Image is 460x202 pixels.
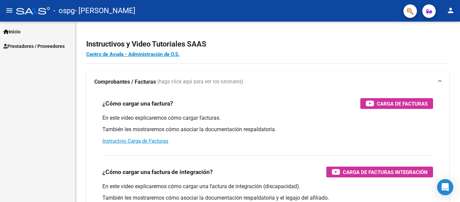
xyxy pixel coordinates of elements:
h3: ¿Cómo cargar una factura de integración? [102,167,213,177]
strong: Comprobantes / Facturas [94,78,156,86]
span: - [PERSON_NAME] [75,3,135,18]
span: - ospg [53,3,75,18]
h3: ¿Cómo cargar una factura? [102,99,173,108]
button: Carga de Facturas [360,98,433,109]
span: Carga de Facturas Integración [343,168,428,176]
a: Instructivo Carga de Facturas [102,138,168,144]
span: Inicio [3,28,21,35]
mat-icon: menu [5,6,13,15]
p: También les mostraremos cómo asociar la documentación respaldatoria y el legajo del afiliado. [102,194,433,202]
div: Open Intercom Messenger [437,179,453,195]
mat-expansion-panel-header: Comprobantes / Facturas (haga click aquí para ver los tutoriales) [86,71,449,93]
p: También les mostraremos cómo asociar la documentación respaldatoria. [102,126,433,133]
a: Centro de Ayuda - Administración de O.S. [86,51,179,57]
button: Carga de Facturas Integración [326,167,433,177]
p: En este video explicaremos cómo cargar una factura de integración (discapacidad). [102,183,433,190]
span: (haga click aquí para ver los tutoriales) [157,78,243,86]
span: Prestadores / Proveedores [3,42,65,50]
mat-icon: person [447,6,455,15]
h2: Instructivos y Video Tutoriales SAAS [86,38,449,51]
p: En este video explicaremos cómo cargar facturas. [102,114,433,122]
span: Carga de Facturas [377,99,428,108]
